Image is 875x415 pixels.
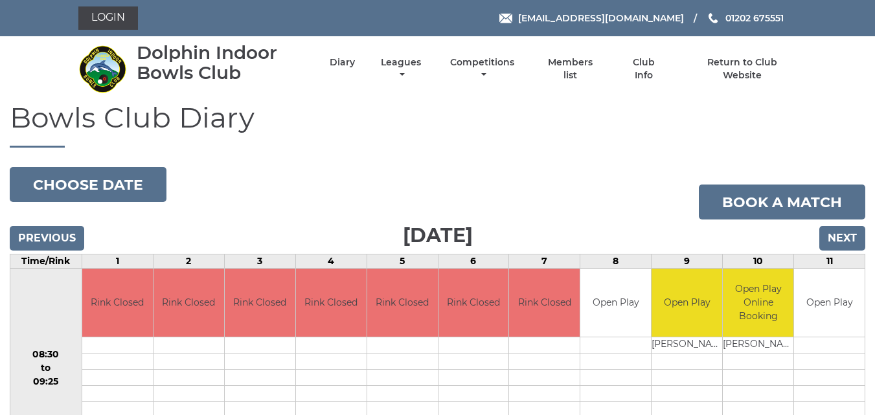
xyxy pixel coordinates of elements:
[652,337,722,353] td: [PERSON_NAME]
[10,167,166,202] button: Choose date
[448,56,518,82] a: Competitions
[225,269,295,337] td: Rink Closed
[153,269,224,337] td: Rink Closed
[499,14,512,23] img: Email
[367,254,438,269] td: 5
[723,337,793,353] td: [PERSON_NAME]
[330,56,355,69] a: Diary
[580,269,651,337] td: Open Play
[296,269,367,337] td: Rink Closed
[367,269,438,337] td: Rink Closed
[580,254,652,269] td: 8
[723,254,794,269] td: 10
[82,254,153,269] td: 1
[687,56,797,82] a: Return to Club Website
[518,12,684,24] span: [EMAIL_ADDRESS][DOMAIN_NAME]
[438,269,509,337] td: Rink Closed
[295,254,367,269] td: 4
[652,269,722,337] td: Open Play
[540,56,600,82] a: Members list
[78,6,138,30] a: Login
[623,56,665,82] a: Club Info
[723,269,793,337] td: Open Play Online Booking
[10,102,865,148] h1: Bowls Club Diary
[709,13,718,23] img: Phone us
[509,269,580,337] td: Rink Closed
[438,254,509,269] td: 6
[819,226,865,251] input: Next
[509,254,580,269] td: 7
[82,269,153,337] td: Rink Closed
[78,45,127,93] img: Dolphin Indoor Bowls Club
[153,254,224,269] td: 2
[224,254,295,269] td: 3
[707,11,784,25] a: Phone us 01202 675551
[499,11,684,25] a: Email [EMAIL_ADDRESS][DOMAIN_NAME]
[725,12,784,24] span: 01202 675551
[378,56,424,82] a: Leagues
[794,269,865,337] td: Open Play
[137,43,307,83] div: Dolphin Indoor Bowls Club
[10,226,84,251] input: Previous
[10,254,82,269] td: Time/Rink
[794,254,865,269] td: 11
[699,185,865,219] a: Book a match
[652,254,723,269] td: 9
